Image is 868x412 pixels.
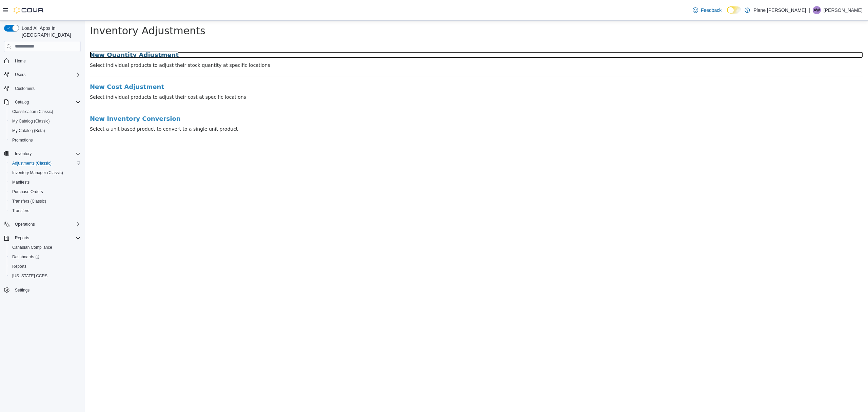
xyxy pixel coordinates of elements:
p: Plane [PERSON_NAME] [753,6,806,14]
span: Inventory [12,150,81,158]
span: Purchase Orders [9,188,81,196]
span: Inventory Manager (Classic) [9,169,81,177]
button: Reports [1,233,83,243]
a: New Cost Adjustment [5,63,778,70]
button: Inventory [1,149,83,158]
span: Manifests [12,180,29,185]
span: Operations [12,220,81,228]
span: Operations [15,222,35,227]
a: My Catalog (Beta) [9,127,48,135]
button: Users [12,71,28,79]
p: [PERSON_NAME] [824,6,863,14]
span: Promotions [9,136,81,144]
button: My Catalog (Classic) [7,116,83,126]
span: Transfers (Classic) [12,199,46,204]
span: Home [15,58,26,64]
input: Dark Mode [727,6,741,14]
a: Feedback [690,3,724,17]
button: Canadian Compliance [7,243,83,252]
p: | [809,6,810,14]
button: [US_STATE] CCRS [7,271,83,281]
span: Inventory Adjustments [5,4,121,16]
span: AW [813,6,820,14]
span: Transfers (Classic) [9,197,81,205]
span: Inventory [15,151,32,156]
a: Home [12,57,28,65]
a: Settings [12,286,32,294]
button: Home [1,56,83,66]
span: [US_STATE] CCRS [12,273,47,279]
span: Dashboards [12,254,39,260]
span: Adjustments (Classic) [9,159,81,167]
span: Canadian Compliance [12,245,52,250]
a: Promotions [9,136,36,144]
span: Customers [12,84,81,93]
button: Inventory [12,150,34,158]
span: Customers [15,86,35,91]
a: Transfers (Classic) [9,197,49,205]
a: Classification (Classic) [9,108,56,116]
button: Transfers [7,206,83,216]
a: Transfers [9,207,32,215]
a: New Inventory Conversion [5,95,778,101]
span: Reports [9,262,81,270]
button: Operations [1,220,83,229]
span: My Catalog (Beta) [9,127,81,135]
span: Reports [12,234,81,242]
button: Catalog [12,98,32,106]
span: Inventory Manager (Classic) [12,170,63,175]
a: [US_STATE] CCRS [9,272,50,280]
button: Operations [12,220,38,228]
span: Classification (Classic) [12,109,53,114]
button: Catalog [1,97,83,107]
a: Reports [9,262,29,270]
span: Purchase Orders [12,189,43,194]
span: Adjustments (Classic) [12,161,52,166]
span: Reports [15,235,29,241]
button: Manifests [7,177,83,187]
p: Select individual products to adjust their stock quantity at specific locations [5,41,778,48]
span: Users [15,72,25,77]
p: Select individual products to adjust their cost at specific locations [5,73,778,80]
button: Reports [12,234,32,242]
button: Settings [1,285,83,295]
span: Reports [12,264,26,269]
span: Transfers [12,208,29,213]
span: Dashboards [9,253,81,261]
a: Dashboards [9,253,42,261]
span: Load All Apps in [GEOGRAPHIC_DATA] [19,25,81,38]
span: Catalog [15,99,29,105]
button: Inventory Manager (Classic) [7,168,83,177]
span: Feedback [701,7,722,14]
img: Cova [14,7,44,14]
button: Classification (Classic) [7,107,83,116]
a: Inventory Manager (Classic) [9,169,66,177]
span: Users [12,71,81,79]
a: New Quantity Adjustment [5,31,778,38]
span: Promotions [12,137,33,143]
span: Catalog [12,98,81,106]
nav: Complex example [4,53,81,313]
span: Canadian Compliance [9,243,81,251]
button: Adjustments (Classic) [7,158,83,168]
span: My Catalog (Classic) [12,118,50,124]
span: My Catalog (Beta) [12,128,45,133]
a: Manifests [9,178,32,186]
button: Users [1,70,83,79]
p: Select a unit based product to convert to a single unit product [5,105,778,112]
button: Reports [7,262,83,271]
button: Customers [1,83,83,93]
button: Purchase Orders [7,187,83,196]
span: My Catalog (Classic) [9,117,81,125]
button: My Catalog (Beta) [7,126,83,135]
a: My Catalog (Classic) [9,117,53,125]
span: Settings [12,285,81,294]
a: Dashboards [7,252,83,262]
span: Settings [15,287,29,293]
button: Transfers (Classic) [7,196,83,206]
a: Customers [12,85,37,93]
